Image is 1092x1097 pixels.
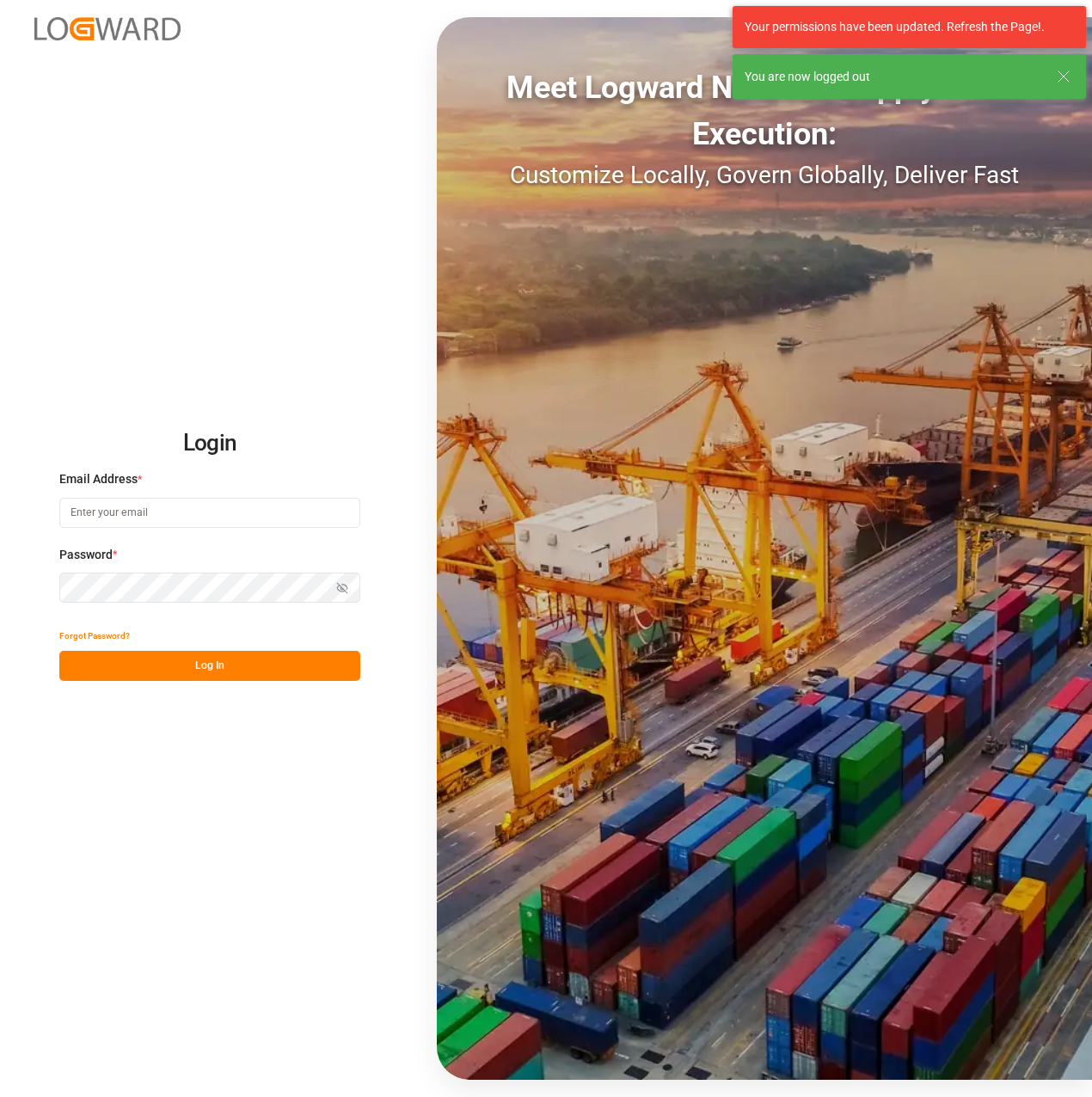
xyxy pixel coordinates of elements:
div: You are now logged out [745,68,1040,86]
h2: Login [59,416,360,471]
span: Email Address [59,470,138,488]
input: Enter your email [59,498,360,528]
button: Forgot Password? [59,621,130,651]
img: Logward_new_orange.png [34,17,181,40]
div: Meet Logward No-Code Supply Chain Execution: [437,64,1092,157]
span: Password [59,546,113,564]
div: Customize Locally, Govern Globally, Deliver Fast [437,157,1092,193]
button: Log In [59,651,360,681]
div: Your permissions have been updated. Refresh the Page!. [745,18,1061,36]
